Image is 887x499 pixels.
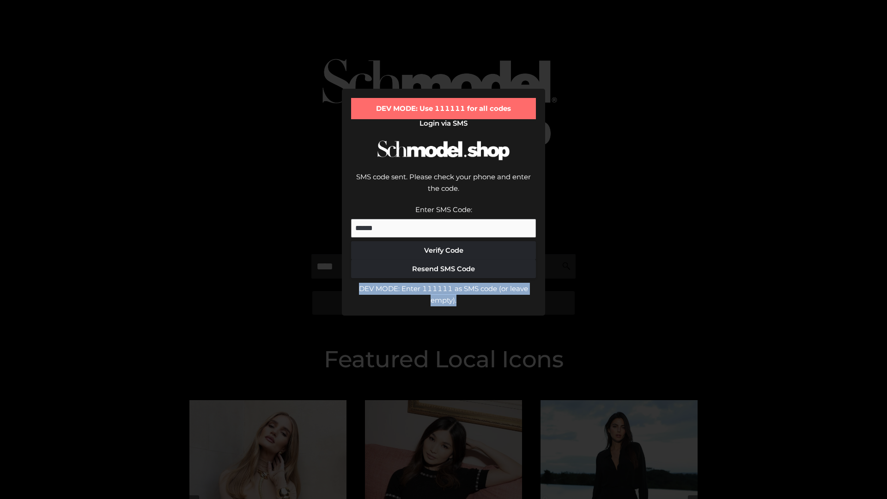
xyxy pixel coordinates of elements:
button: Resend SMS Code [351,260,536,278]
img: Schmodel Logo [374,132,513,169]
h2: Login via SMS [351,119,536,128]
div: SMS code sent. Please check your phone and enter the code. [351,171,536,204]
label: Enter SMS Code: [415,205,472,214]
button: Verify Code [351,241,536,260]
div: DEV MODE: Use 111111 for all codes [351,98,536,119]
div: DEV MODE: Enter 111111 as SMS code (or leave empty). [351,283,536,306]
